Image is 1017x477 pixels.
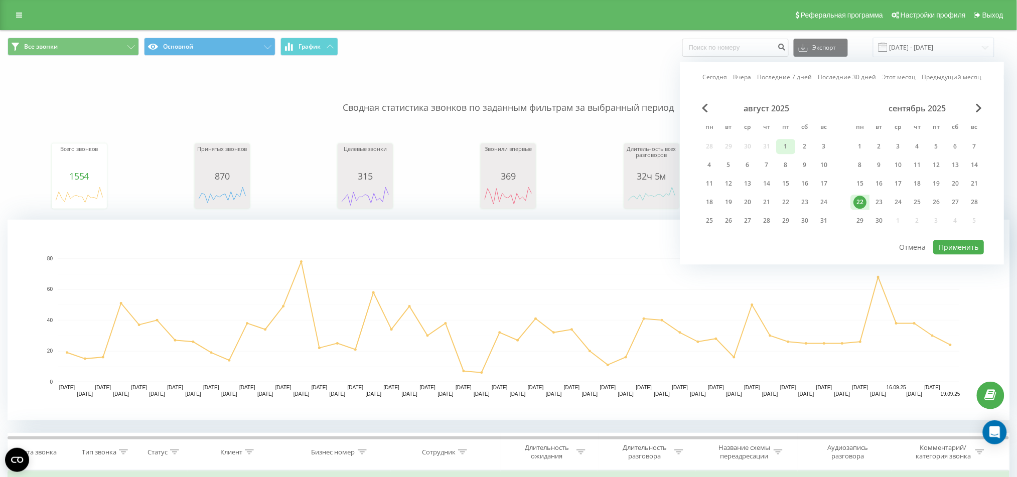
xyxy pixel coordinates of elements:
div: пн 25 авг. 2025 г. [700,213,719,228]
font: 5 [727,161,731,169]
text: [DATE] [185,392,201,397]
font: 12 [933,161,940,169]
text: [DATE] [618,392,634,397]
div: пт 22 авг. 2025 г. [776,195,795,210]
font: Предыдущий месяц [922,73,981,81]
font: 25 [914,198,921,206]
div: пт 26 сент. 2025 г. [927,195,946,210]
font: Отмена [900,242,926,252]
div: чт 28 авг. 2025 г. [757,213,776,228]
text: [DATE] [59,385,75,391]
div: чт 11 сент. 2025 г. [908,157,927,173]
text: [DATE] [582,392,598,397]
text: [DATE] [77,392,93,397]
font: ср [745,122,751,131]
div: вс 14 сент. 2025 г. [965,157,984,173]
text: [DATE] [907,392,923,397]
text: [DATE] [312,385,328,391]
div: ср 6 авг. 2025 г. [738,157,757,173]
div: Диаграмма. [627,181,677,211]
text: 16.09.25 [887,385,906,391]
text: [DATE] [744,385,760,391]
abbr: окружающая среда [740,120,755,135]
font: График [299,42,321,51]
font: Целевые звонки [344,145,386,152]
text: [DATE] [366,392,382,397]
div: вт 26 авг. 2025 г. [719,213,738,228]
text: [DATE] [870,392,887,397]
div: пт 19 сент. 2025 г. [927,176,946,191]
text: 80 [47,256,53,261]
font: Последние 7 дней [757,73,812,81]
abbr: воскресенье [967,120,982,135]
font: Сотрудник [422,447,456,456]
font: Реферальная программа [801,11,883,19]
font: 23 [876,198,883,206]
font: пн [856,122,864,131]
div: сб 9 авг. 2025 г. [795,157,814,173]
font: 25 [706,216,713,225]
svg: Диаграмма. [483,181,533,211]
div: чт 25 сент. 2025 г. [908,195,927,210]
text: [DATE] [564,385,580,391]
div: вс 3 авг. 2025 г. [814,139,833,154]
svg: Диаграмма. [54,181,104,211]
abbr: суббота [948,120,963,135]
text: [DATE] [727,392,743,397]
button: Открыть виджет CMP [5,448,29,472]
div: пн 18 авг. 2025 г. [700,195,719,210]
text: [DATE] [798,392,814,397]
font: 30 [801,216,808,225]
font: 9 [803,161,807,169]
font: 15 [782,179,789,188]
text: [DATE] [690,392,706,397]
div: вт 23 сент. 2025 г. [869,195,889,210]
font: пн [705,122,713,131]
font: 20 [952,179,959,188]
text: [DATE] [600,385,616,391]
div: сб 23 авг. 2025 г. [795,195,814,210]
font: 3 [897,142,900,150]
font: 11 [914,161,921,169]
font: 6 [746,161,750,169]
text: [DATE] [510,392,526,397]
font: Дата звонка [19,447,57,456]
div: вс 31 авг. 2025 г. [814,213,833,228]
font: 27 [744,216,751,225]
div: вт 12 авг. 2025 г. [719,176,738,191]
font: 17 [895,179,902,188]
div: вт 16 сент. 2025 г. [869,176,889,191]
text: [DATE] [113,392,129,397]
button: График [280,38,338,56]
abbr: суббота [797,120,812,135]
font: 7 [973,142,976,150]
font: 19 [725,198,732,206]
font: вс [971,122,978,131]
span: В следующем месяце [976,103,982,112]
font: 14 [971,161,978,169]
div: пт 15 авг. 2025 г. [776,176,795,191]
abbr: воскресенье [816,120,831,135]
div: пн 8 сент. 2025 г. [850,157,869,173]
div: ср 10 сент. 2025 г. [889,157,908,173]
div: сб 30 авг. 2025 г. [795,213,814,228]
font: сб [952,122,959,131]
div: чт 21 авг. 2025 г. [757,195,776,210]
font: 29 [856,216,863,225]
abbr: вторник [721,120,736,135]
text: [DATE] [294,392,310,397]
font: 22 [782,198,789,206]
text: [DATE] [95,385,111,391]
font: 5 [935,142,938,150]
font: 18 [914,179,921,188]
font: 13 [744,179,751,188]
font: 8 [858,161,862,169]
text: [DATE] [654,392,670,397]
font: 28 [763,216,770,225]
span: Предыдущий месяц [702,103,708,112]
text: 60 [47,287,53,292]
font: 20 [744,198,751,206]
font: 16 [876,179,883,188]
font: Выход [982,11,1003,19]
